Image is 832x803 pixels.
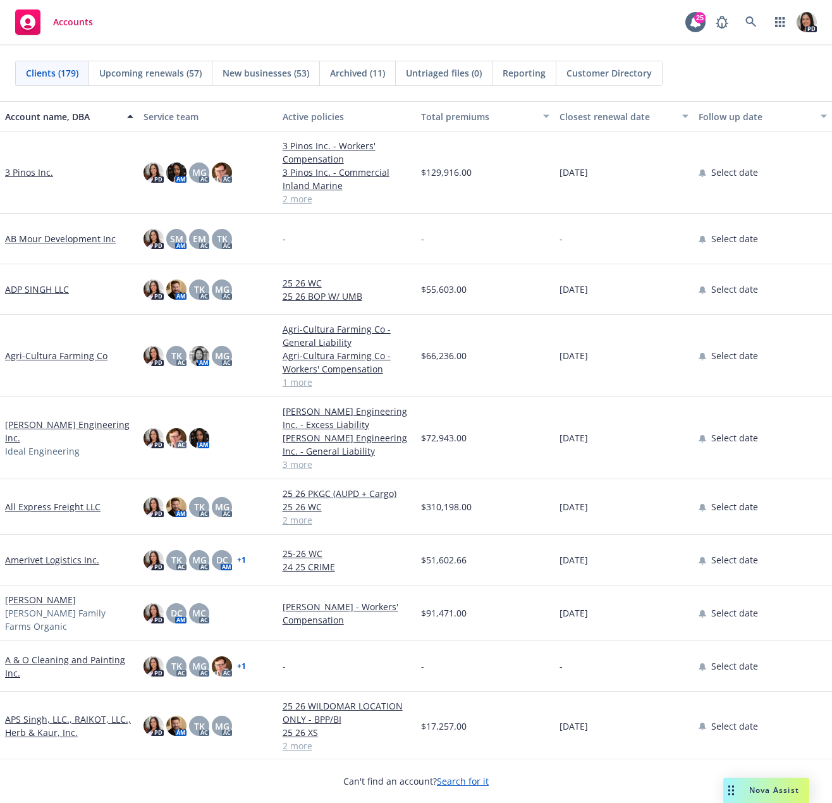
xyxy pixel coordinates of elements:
span: $51,602.66 [421,553,467,567]
a: APS Singh, LLC., RAIKOT, LLC., Herb & Kaur, Inc. [5,713,133,739]
span: [DATE] [560,166,588,179]
span: [DATE] [560,500,588,513]
span: DC [216,553,228,567]
span: - [421,659,424,673]
span: SM [170,232,183,245]
span: Accounts [53,17,93,27]
a: 25 26 XS [283,726,411,739]
a: 2 more [283,513,411,527]
span: [DATE] [560,720,588,733]
div: Service team [144,110,272,123]
span: [DATE] [560,431,588,444]
a: ADP SINGH LLC [5,283,69,296]
img: photo [189,428,209,448]
a: 2 more [283,192,411,205]
span: MG [215,720,229,733]
a: 3 Pinos Inc. - Commercial Inland Marine [283,166,411,192]
span: MG [192,659,207,673]
span: TK [194,283,205,296]
a: 3 Pinos Inc. [5,166,53,179]
a: Accounts [10,4,98,40]
img: photo [144,162,164,183]
div: Closest renewal date [560,110,674,123]
span: Select date [711,166,758,179]
a: All Express Freight LLC [5,500,101,513]
span: [DATE] [560,553,588,567]
img: photo [189,346,209,366]
span: Select date [711,606,758,620]
a: [PERSON_NAME] Engineering Inc. - General Liability [283,431,411,458]
img: photo [212,656,232,677]
a: A & O Cleaning and Painting Inc. [5,653,133,680]
a: Search for it [437,775,489,787]
span: Archived (11) [330,66,385,80]
span: [DATE] [560,283,588,296]
div: 25 [694,12,706,23]
span: [DATE] [560,606,588,620]
a: 3 more [283,458,411,471]
span: TK [171,349,182,362]
a: Search [738,9,764,35]
img: photo [144,229,164,249]
a: [PERSON_NAME] Engineering Inc. - Excess Liability [283,405,411,431]
span: TK [171,659,182,673]
span: Select date [711,431,758,444]
div: Drag to move [723,778,739,803]
span: - [421,232,424,245]
a: 25 26 WC [283,500,411,513]
img: photo [212,162,232,183]
div: Total premiums [421,110,535,123]
a: [PERSON_NAME] Engineering Inc. [5,418,133,444]
span: New businesses (53) [223,66,309,80]
a: + 1 [237,663,246,670]
a: 25 26 PKGC (AUPD + Cargo) [283,487,411,500]
a: Report a Bug [709,9,735,35]
a: 25 26 WC [283,276,411,290]
span: $91,471.00 [421,606,467,620]
a: 3 Pinos Inc. - Workers' Compensation [283,139,411,166]
button: Nova Assist [723,778,809,803]
span: [PERSON_NAME] Family Farms Organic [5,606,133,633]
button: Service team [138,101,277,132]
a: 25 26 WILDOMAR LOCATION ONLY - BPP/BI [283,699,411,726]
span: Select date [711,553,758,567]
span: - [283,659,286,673]
span: MG [215,500,229,513]
a: AB Mour Development Inc [5,232,116,245]
img: photo [797,12,817,32]
div: Account name, DBA [5,110,119,123]
span: EM [193,232,206,245]
button: Follow up date [694,101,832,132]
span: [DATE] [560,349,588,362]
img: photo [166,497,187,517]
img: photo [166,162,187,183]
span: Select date [711,659,758,673]
span: Select date [711,349,758,362]
a: Switch app [768,9,793,35]
span: DC [171,606,183,620]
span: TK [171,553,182,567]
span: $55,603.00 [421,283,467,296]
div: Follow up date [699,110,813,123]
span: Upcoming renewals (57) [99,66,202,80]
span: TK [194,720,205,733]
span: Clients (179) [26,66,78,80]
span: $310,198.00 [421,500,472,513]
a: 24 25 CRIME [283,560,411,573]
div: Active policies [283,110,411,123]
img: photo [144,346,164,366]
span: Select date [711,232,758,245]
img: photo [144,428,164,448]
img: photo [144,656,164,677]
span: Untriaged files (0) [406,66,482,80]
span: Customer Directory [566,66,652,80]
span: $17,257.00 [421,720,467,733]
a: 25 26 BOP W/ UMB [283,290,411,303]
a: [PERSON_NAME] - Workers' Compensation [283,600,411,627]
a: Agri-Cultura Farming Co [5,349,107,362]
